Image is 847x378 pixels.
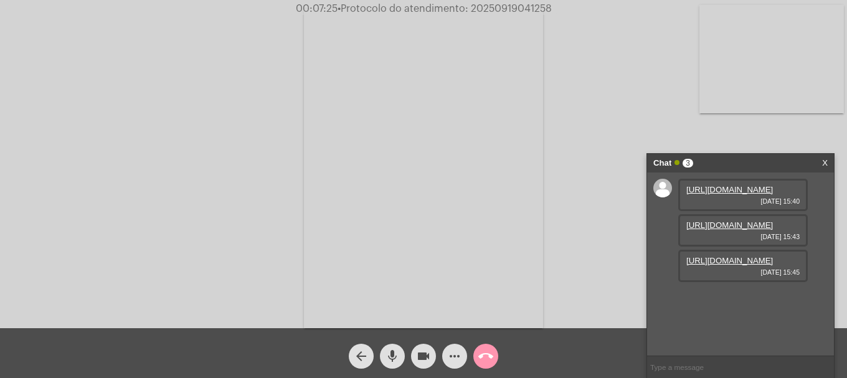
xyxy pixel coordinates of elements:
mat-icon: more_horiz [447,349,462,364]
strong: Chat [653,154,671,172]
span: [DATE] 15:40 [686,197,800,205]
input: Type a message [647,356,834,378]
span: Online [674,160,679,165]
span: [DATE] 15:45 [686,268,800,276]
a: [URL][DOMAIN_NAME] [686,256,773,265]
span: 00:07:25 [296,4,338,14]
span: • [338,4,341,14]
span: Protocolo do atendimento: 20250919041258 [338,4,552,14]
a: [URL][DOMAIN_NAME] [686,185,773,194]
mat-icon: videocam [416,349,431,364]
mat-icon: call_end [478,349,493,364]
a: X [822,154,828,172]
a: [URL][DOMAIN_NAME] [686,220,773,230]
mat-icon: arrow_back [354,349,369,364]
span: [DATE] 15:43 [686,233,800,240]
mat-icon: mic [385,349,400,364]
span: 3 [683,159,693,168]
